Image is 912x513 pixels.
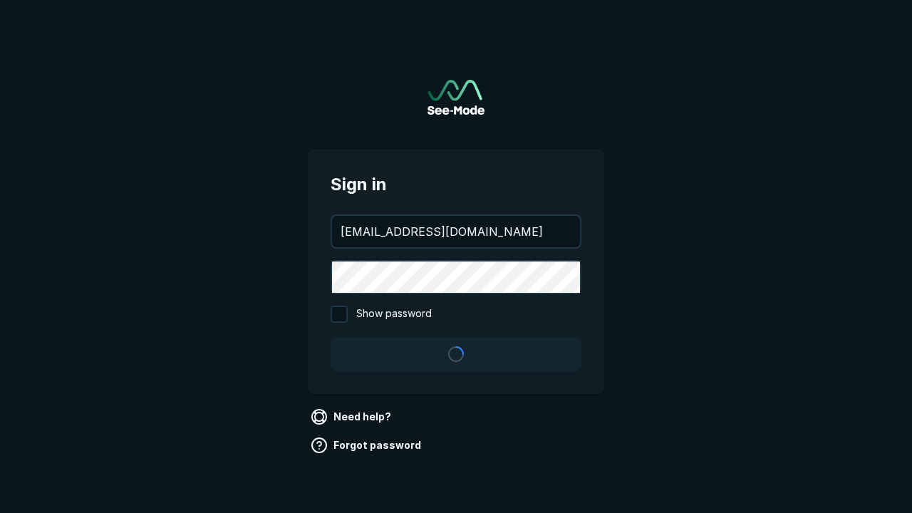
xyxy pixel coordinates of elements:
img: See-Mode Logo [427,80,484,115]
a: Need help? [308,405,397,428]
a: Forgot password [308,434,427,457]
a: Go to sign in [427,80,484,115]
input: your@email.com [332,216,580,247]
span: Sign in [331,172,581,197]
span: Show password [356,306,432,323]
